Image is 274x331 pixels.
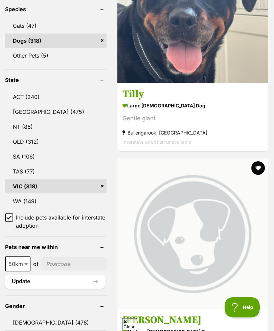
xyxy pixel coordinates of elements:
[5,135,107,149] a: QLD (312)
[33,260,39,268] span: of
[5,256,30,271] span: 50km
[5,315,107,330] a: [DEMOGRAPHIC_DATA] (478)
[41,257,107,270] input: postcode
[225,297,260,317] iframe: Help Scout Beacon - Open
[5,77,107,83] header: State
[5,105,107,119] a: [GEOGRAPHIC_DATA] (475)
[122,139,191,145] span: Interstate adoption unavailable
[251,161,265,175] button: favourite
[5,90,107,104] a: ACT (240)
[5,164,107,179] a: TAS (77)
[5,244,107,250] header: Pets near me within
[5,34,107,48] a: Dogs (318)
[5,149,107,164] a: SA (106)
[5,6,107,12] header: Species
[122,114,263,123] div: Gentle giant
[5,179,107,193] a: VIC (318)
[122,101,263,110] strong: large [DEMOGRAPHIC_DATA] Dog
[6,259,30,269] span: 50km
[5,303,107,309] header: Gender
[122,128,263,137] strong: Bullengarook, [GEOGRAPHIC_DATA]
[16,213,107,230] span: Include pets available for interstate adoption
[5,213,107,230] a: Include pets available for interstate adoption
[5,120,107,134] a: NT (86)
[5,275,105,288] button: Update
[5,48,107,63] a: Other Pets (5)
[5,19,107,33] a: Cats (47)
[5,194,107,208] a: WA (149)
[117,83,268,151] a: Tilly large [DEMOGRAPHIC_DATA] Dog Gentle giant Bullengarook, [GEOGRAPHIC_DATA] Interstate adopti...
[122,314,263,327] h3: [PERSON_NAME]
[122,318,137,330] span: Close
[122,88,263,101] h3: Tilly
